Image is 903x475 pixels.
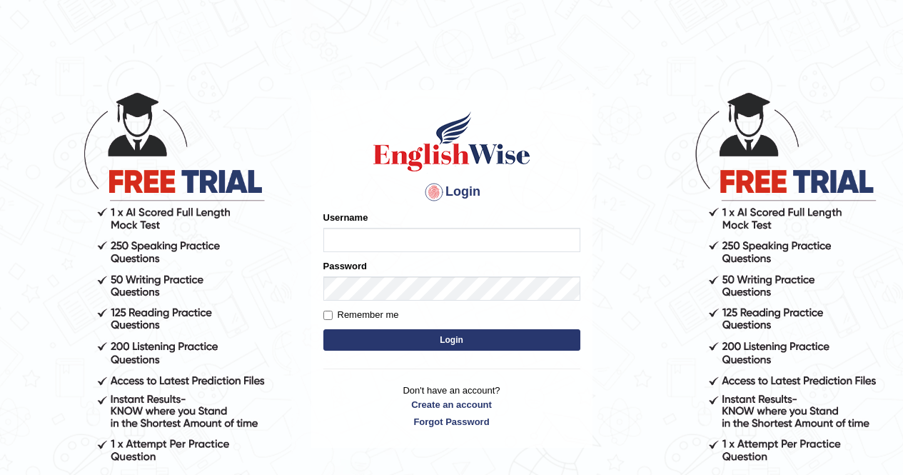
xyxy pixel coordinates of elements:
a: Create an account [323,398,580,411]
h4: Login [323,181,580,204]
label: Username [323,211,368,224]
button: Login [323,329,580,351]
input: Remember me [323,311,333,320]
a: Forgot Password [323,415,580,429]
p: Don't have an account? [323,384,580,428]
label: Remember me [323,308,399,322]
label: Password [323,259,367,273]
img: Logo of English Wise sign in for intelligent practice with AI [370,109,533,174]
